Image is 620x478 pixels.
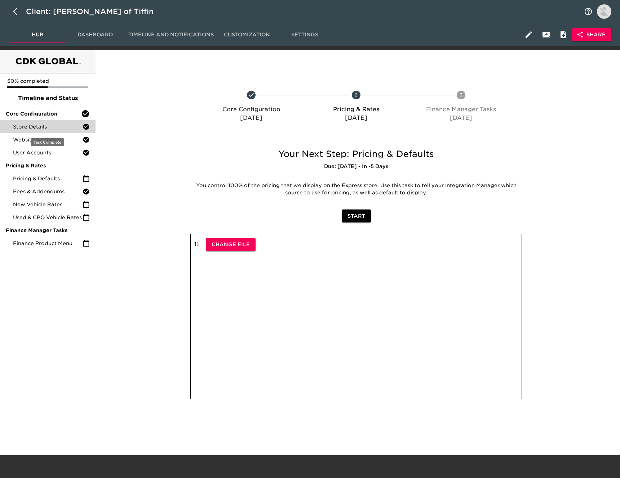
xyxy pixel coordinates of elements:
span: Finance Product Menu [13,240,83,247]
div: Client: [PERSON_NAME] of Tiffin [26,6,164,17]
span: Finance Manager Tasks [6,227,90,234]
span: Core Configuration [6,110,81,117]
span: Website Analytics [13,136,83,143]
span: Used & CPO Vehicle Rates [13,214,83,221]
p: [DATE] [202,114,301,122]
button: Client View [537,26,555,43]
text: 3 [460,92,462,98]
span: Fees & Addendums [13,188,83,195]
h6: Due: [DATE] - In -5 Days [190,163,522,171]
button: notifications [580,3,597,20]
button: Internal Notes and Comments [555,26,572,43]
p: 50% completed [7,77,88,85]
p: [DATE] [307,114,406,122]
button: Change File [206,238,256,251]
p: [DATE] [411,114,510,122]
p: Core Configuration [202,105,301,114]
p: Pricing & Rates [307,105,406,114]
div: 1 ) [190,234,522,399]
p: You control 100% of the pricing that we display on the Express store. Use this task to tell your ... [196,182,517,197]
span: Timeline and Status [6,94,90,103]
span: Hub [13,30,62,39]
span: Settings [280,30,329,39]
span: Customization [222,30,271,39]
img: Profile [597,4,611,19]
button: Share [572,28,611,41]
p: Finance Manager Tasks [411,105,510,114]
span: Timeline and Notifications [128,30,214,39]
button: Start [342,209,371,223]
span: Pricing & Defaults [13,175,83,182]
span: User Accounts [13,149,83,156]
h5: Your Next Step: Pricing & Defaults [190,148,522,160]
button: Edit Hub [520,26,537,43]
span: Pricing & Rates [6,162,90,169]
span: Dashboard [71,30,120,39]
span: Store Details [13,123,83,130]
span: New Vehicle Rates [13,201,83,208]
span: Share [578,30,606,39]
span: Change File [212,240,250,249]
text: 2 [355,92,358,98]
span: Start [347,212,365,221]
